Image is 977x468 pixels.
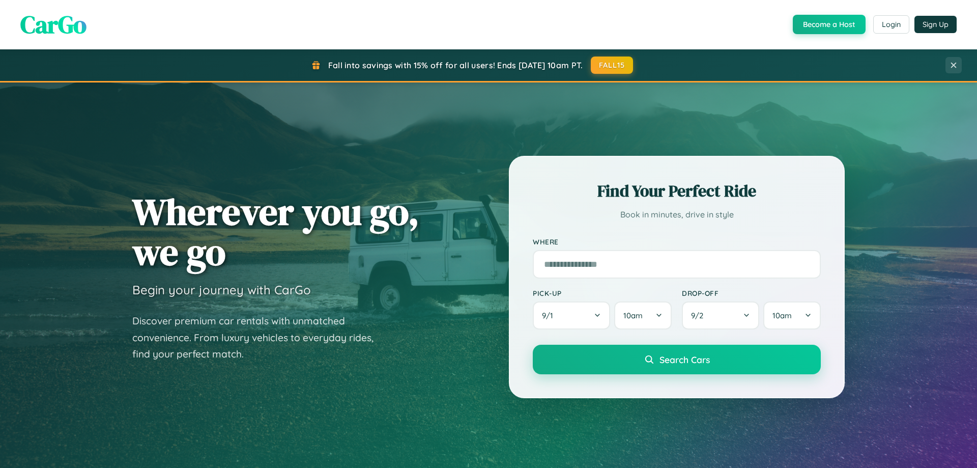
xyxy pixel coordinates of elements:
[873,15,909,34] button: Login
[533,237,821,246] label: Where
[20,8,87,41] span: CarGo
[591,57,634,74] button: FALL15
[533,289,672,297] label: Pick-up
[533,207,821,222] p: Book in minutes, drive in style
[772,311,792,320] span: 10am
[132,313,387,363] p: Discover premium car rentals with unmatched convenience. From luxury vehicles to everyday rides, ...
[328,60,583,70] span: Fall into savings with 15% off for all users! Ends [DATE] 10am PT.
[659,354,710,365] span: Search Cars
[132,191,419,272] h1: Wherever you go, we go
[533,301,610,329] button: 9/1
[914,16,957,33] button: Sign Up
[533,180,821,202] h2: Find Your Perfect Ride
[132,282,311,297] h3: Begin your journey with CarGo
[691,311,708,320] span: 9 / 2
[763,301,821,329] button: 10am
[623,311,643,320] span: 10am
[542,311,558,320] span: 9 / 1
[793,15,866,34] button: Become a Host
[682,289,821,297] label: Drop-off
[614,301,672,329] button: 10am
[533,345,821,374] button: Search Cars
[682,301,759,329] button: 9/2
